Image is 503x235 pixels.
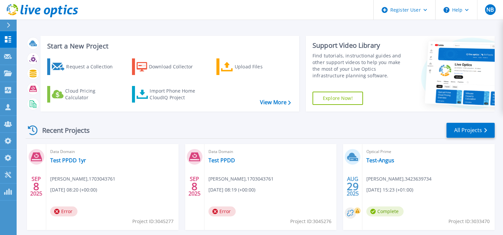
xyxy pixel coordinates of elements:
div: Upload Files [235,60,288,73]
span: Error [50,206,77,216]
div: Cloud Pricing Calculator [65,88,118,101]
a: Test PPDD [208,157,235,164]
span: [PERSON_NAME] , 3423639734 [366,175,432,183]
span: [DATE] 08:20 (+00:00) [50,186,97,194]
div: Download Collector [149,60,202,73]
a: Explore Now! [313,92,363,105]
span: Complete [366,206,404,216]
span: Project ID: 3045276 [290,218,331,225]
a: Request a Collection [47,58,121,75]
a: Upload Files [216,58,291,75]
span: Optical Prime [366,148,491,155]
span: Project ID: 3045277 [132,218,174,225]
a: All Projects [446,123,495,138]
span: [PERSON_NAME] , 1703043761 [208,175,274,183]
div: Import Phone Home CloudIQ Project [150,88,201,101]
a: Download Collector [132,58,206,75]
a: Test-Angus [366,157,394,164]
span: 8 [191,184,197,189]
span: NB [486,7,494,12]
div: Support Video Library [313,41,407,50]
span: Project ID: 3033470 [448,218,490,225]
span: [PERSON_NAME] , 1703043761 [50,175,115,183]
div: Recent Projects [26,122,99,138]
div: SEP 2025 [30,174,43,198]
a: Cloud Pricing Calculator [47,86,121,103]
a: View More [260,99,291,106]
span: [DATE] 15:23 (+01:00) [366,186,413,194]
span: [DATE] 08:19 (+00:00) [208,186,255,194]
span: Data Domain [50,148,175,155]
span: Data Domain [208,148,333,155]
span: 29 [347,184,359,189]
div: Find tutorials, instructional guides and other support videos to help you make the most of your L... [313,52,407,79]
div: Request a Collection [66,60,119,73]
span: Error [208,206,236,216]
div: AUG 2025 [346,174,359,198]
a: Test PPDD 1yr [50,157,86,164]
h3: Start a New Project [47,42,291,50]
span: 8 [33,184,39,189]
div: SEP 2025 [188,174,201,198]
